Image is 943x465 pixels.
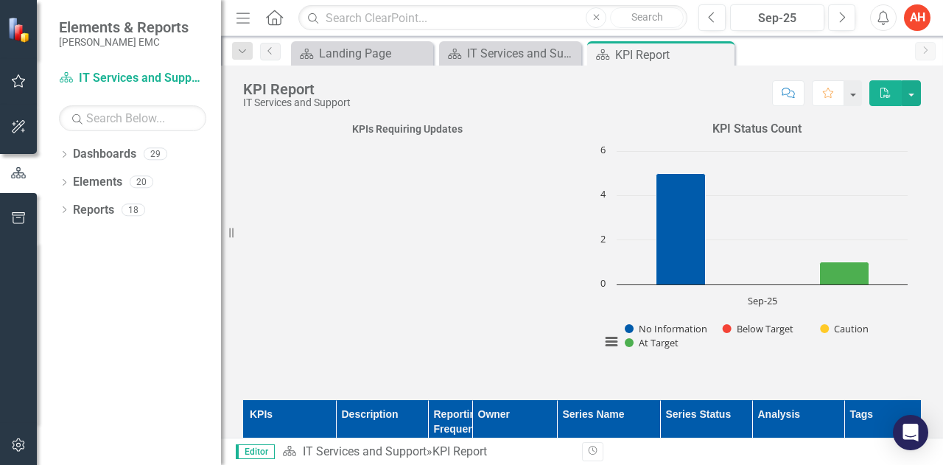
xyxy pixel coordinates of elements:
text: 2 [600,232,606,245]
div: KPI Report [432,444,487,458]
text: Sep-25 [748,294,777,307]
path: Sep-25, 1. At Target. [820,262,869,284]
button: Search [610,7,684,28]
div: 20 [130,176,153,189]
div: IT Services and Support [243,97,351,108]
a: IT Services and Support [443,44,578,63]
g: No Information, bar series 1 of 4 with 1 bar. [656,173,706,284]
a: Dashboards [73,146,136,163]
a: Elements [73,174,122,191]
g: At Target, bar series 4 of 4 with 1 bar. [820,262,869,284]
div: Chart. Highcharts interactive chart. [593,144,921,365]
span: Editor [236,444,275,459]
span: Search [631,11,663,23]
a: IT Services and Support [59,70,206,87]
div: 29 [144,148,167,161]
img: ClearPoint Strategy [7,17,33,43]
button: Sep-25 [730,4,824,31]
div: IT Services and Support [467,44,578,63]
div: KPI Report [615,46,731,64]
strong: KPI Status Count [712,122,802,136]
text: 6 [600,143,606,156]
text: 4 [600,187,606,200]
svg: Interactive chart [593,144,915,365]
button: Show Caution [820,322,868,335]
div: KPI Report [243,81,351,97]
span: Elements & Reports [59,18,189,36]
a: Landing Page [295,44,430,63]
small: [PERSON_NAME] EMC [59,36,189,48]
button: Show At Target [625,336,679,349]
button: AH [904,4,930,31]
input: Search Below... [59,105,206,131]
a: IT Services and Support [303,444,427,458]
input: Search ClearPoint... [298,5,687,31]
div: » [282,444,571,461]
div: Open Intercom Messenger [893,415,928,450]
div: Landing Page [319,44,430,63]
path: Sep-25, 5. No Information. [656,173,706,284]
button: View chart menu, Chart [601,332,622,352]
strong: KPIs Requiring Updates [352,123,463,135]
button: Show No Information [625,322,707,335]
text: 0 [600,276,606,290]
button: Show Below Target [723,322,794,335]
a: Reports [73,202,114,219]
div: 18 [122,203,145,216]
div: Sep-25 [735,10,819,27]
